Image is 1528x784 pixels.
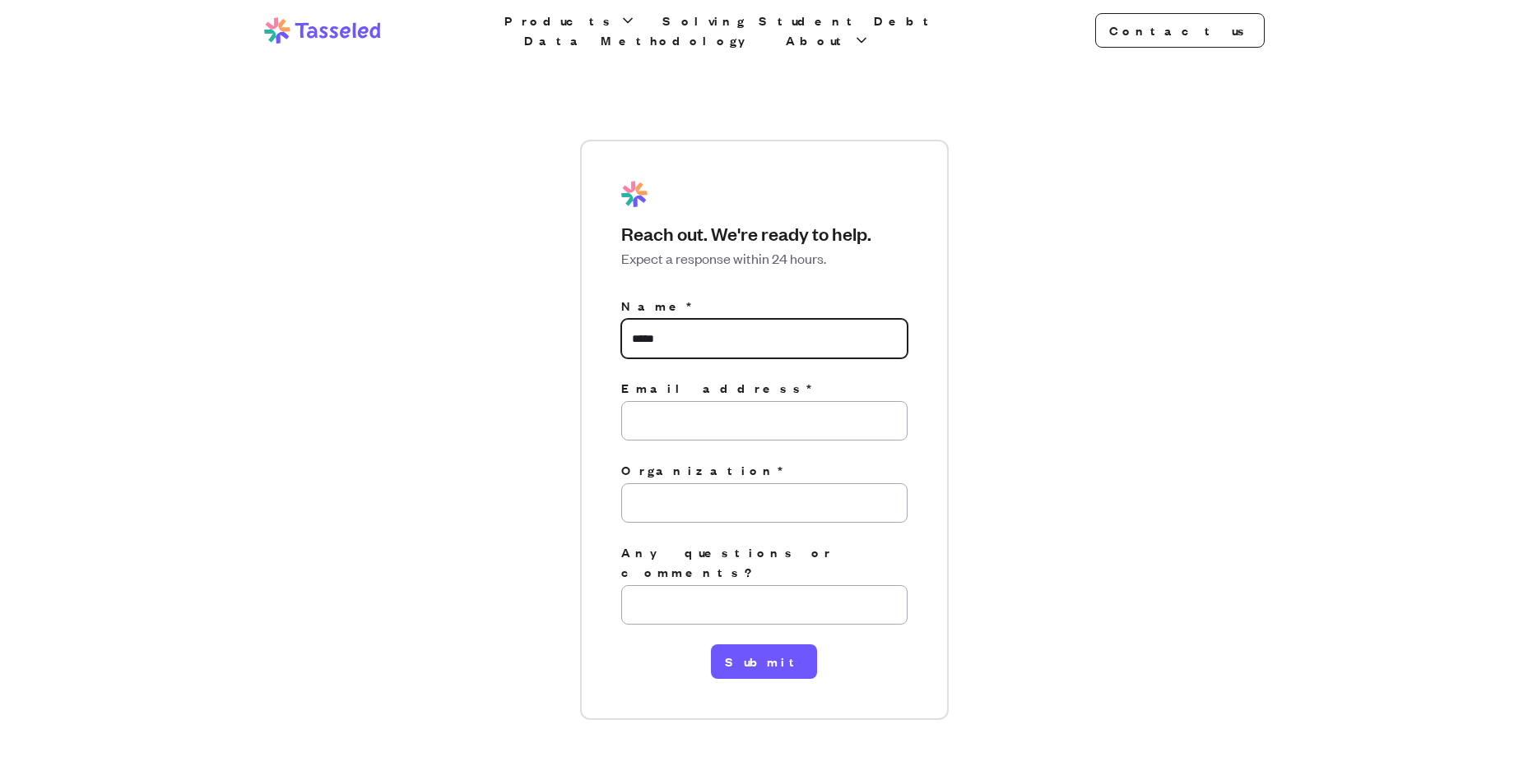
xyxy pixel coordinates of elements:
[621,220,908,247] h3: Reach out. We're ready to help.
[1095,13,1265,48] a: Contact us
[621,378,908,401] label: Email address*
[659,11,940,30] a: Solving Student Debt
[711,644,817,679] button: Submit
[783,30,873,50] button: About
[621,296,908,319] label: Name*
[504,11,616,30] span: Products
[521,30,763,50] a: Data Methodology
[501,11,639,30] button: Products
[786,30,850,50] span: About
[621,247,908,270] p: Expect a response within 24 hours.
[621,542,908,585] label: Any questions or comments?
[621,460,908,483] label: Organization*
